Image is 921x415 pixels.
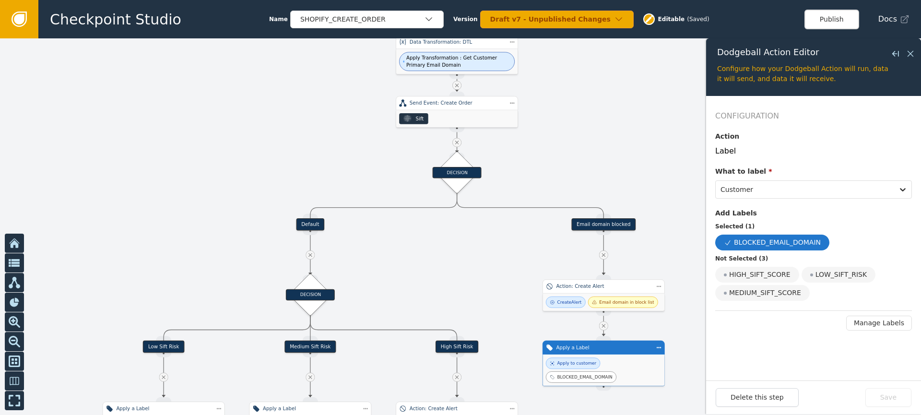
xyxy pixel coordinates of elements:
div: Medium Sift Risk [284,341,336,353]
div: LOW_SIFT_RISK [802,267,875,283]
button: Delete this step [716,388,799,407]
div: DECISION [433,167,482,178]
button: Publish [804,10,859,29]
button: SHOPIFY_CREATE_ORDER [290,11,444,28]
div: Label [715,145,912,157]
div: Sift [416,115,424,122]
div: Configure how your Dodgeball Action will run, data it will send, and data it will receive. [717,64,910,84]
label: Add Labels [715,208,757,218]
div: Low Sift Risk [143,341,184,353]
div: Apply a Label [116,405,211,412]
div: Data Transformation: DTL [410,38,504,46]
span: Version [453,15,478,24]
div: Email domain in block list [599,299,654,305]
div: Create Alert [557,299,581,305]
div: Email domain blocked [571,218,636,230]
div: Action: Create Alert [556,283,651,290]
label: What to label [715,166,772,177]
button: Draft v7 - Unpublished Changes [480,11,634,28]
div: Draft v7 - Unpublished Changes [490,14,614,24]
div: ( Saved ) [687,15,709,24]
h2: Configuration [715,110,912,122]
div: BLOCKED_EMAIL_DOMAIN [557,374,612,380]
span: Checkpoint Studio [50,9,181,30]
span: Name [269,15,288,24]
div: Apply to customer [557,360,596,367]
div: High Sift Risk [436,341,478,353]
div: Apply a Label [263,405,357,412]
span: Docs [878,13,897,25]
a: Docs [878,13,909,25]
div: MEDIUM_SIFT_SCORE [715,285,810,301]
label: Selected ( 1 ) [715,222,912,235]
div: Apply a Label [556,344,651,351]
span: Editable [658,15,685,24]
div: SHOPIFY_CREATE_ORDER [300,14,424,24]
div: DECISION [286,289,335,300]
button: Manage Labels [846,316,912,331]
label: Action [715,131,739,142]
div: Action: Create Alert [410,405,504,412]
span: Dodgeball Action Editor [717,48,819,57]
div: BLOCKED_EMAIL_DOMAIN [715,235,829,250]
div: Default [296,218,324,230]
label: Not Selected ( 3 ) [715,254,912,267]
span: Apply Transformation : Get Customer Primary Email Domain [406,54,511,69]
div: Send Event: Create Order [410,99,504,107]
div: HIGH_SIFT_SCORE [715,267,799,283]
